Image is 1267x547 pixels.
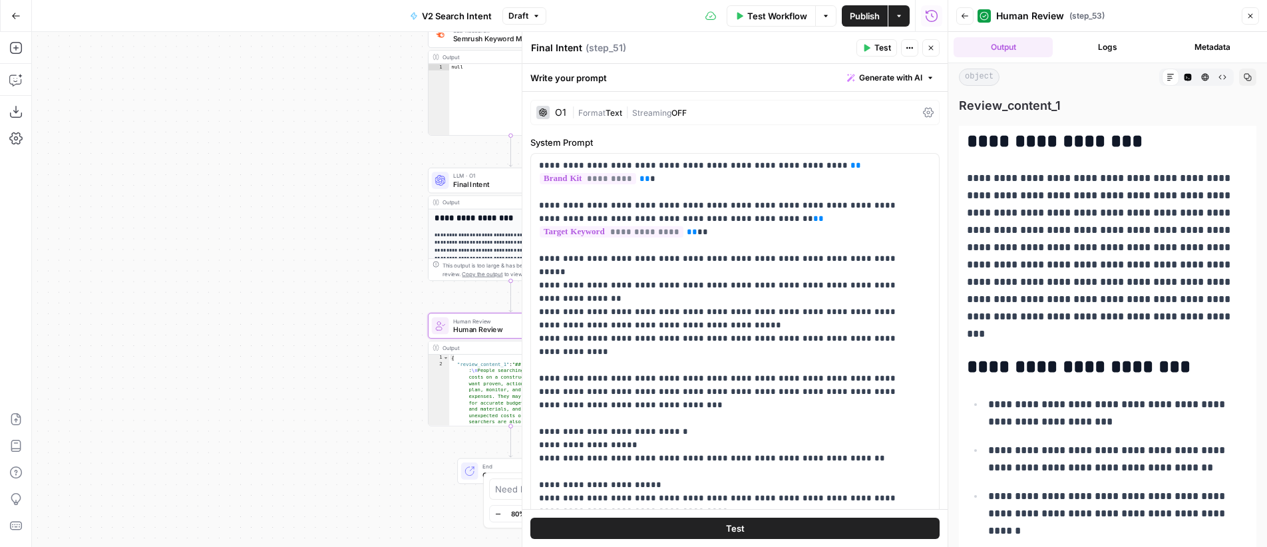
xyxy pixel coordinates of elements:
[530,136,940,149] label: System Prompt
[842,5,888,27] button: Publish
[443,53,564,61] div: Output
[622,105,632,118] span: |
[531,41,582,55] textarea: Final Intent
[453,179,562,190] span: Final Intent
[555,108,566,117] div: O1
[959,96,1256,115] span: Review_content_1
[572,105,578,118] span: |
[1163,37,1262,57] button: Metadata
[578,108,606,118] span: Format
[959,69,999,86] span: object
[443,198,564,207] div: Output
[428,313,594,426] div: Human ReviewHuman ReviewStep 53Output{ "review_content_1":"## Summary Of Intent :\nPeople searchi...
[954,37,1053,57] button: Output
[429,64,449,71] div: 1
[509,281,512,312] g: Edge from step_51 to step_53
[502,7,546,25] button: Draft
[632,108,671,118] span: Streaming
[509,136,512,167] g: Edge from step_49 to step_51
[462,271,502,277] span: Copy the output
[453,33,560,44] span: Semrush Keyword Magic Tool
[453,324,561,335] span: Human Review
[727,5,815,27] button: Test Workflow
[856,39,897,57] button: Test
[1058,37,1157,57] button: Logs
[1069,10,1105,22] span: ( step_53 )
[726,522,745,535] span: Test
[482,462,555,470] span: End
[996,9,1064,23] span: Human Review
[453,171,562,180] span: LLM · O1
[874,42,891,54] span: Test
[859,72,922,84] span: Generate with AI
[402,5,500,27] button: V2 Search Intent
[443,343,564,352] div: Output
[453,317,561,325] span: Human Review
[671,108,687,118] span: OFF
[428,458,594,484] div: EndOutput
[435,30,445,41] img: 8a3tdog8tf0qdwwcclgyu02y995m
[586,41,626,55] span: ( step_51 )
[429,355,449,361] div: 1
[606,108,622,118] span: Text
[443,261,589,278] div: This output is too large & has been abbreviated for review. to view the full content.
[428,22,594,135] div: SEO ResearchSemrush Keyword Magic ToolStep 49Outputnull
[747,9,807,23] span: Test Workflow
[509,426,512,457] g: Edge from step_53 to end
[482,470,555,480] span: Output
[530,518,940,539] button: Test
[842,69,940,87] button: Generate with AI
[422,9,492,23] span: V2 Search Intent
[443,355,449,361] span: Toggle code folding, rows 1 through 3
[522,64,948,91] div: Write your prompt
[508,10,528,22] span: Draft
[850,9,880,23] span: Publish
[511,508,526,519] span: 80%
